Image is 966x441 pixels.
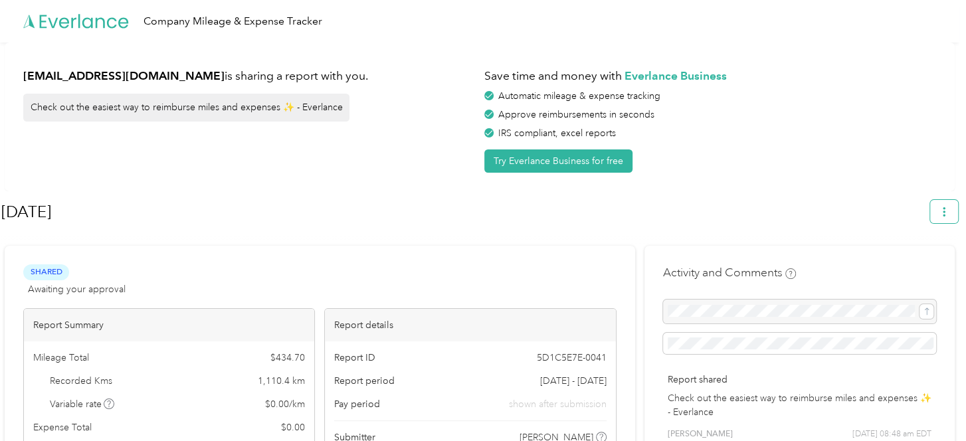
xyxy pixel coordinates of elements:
div: Report Summary [24,309,314,341]
h1: Save time and money with [484,68,936,84]
span: Report period [334,374,395,388]
h1: is sharing a report with you. [23,68,475,84]
span: Recorded Kms [50,374,112,388]
span: IRS compliant, excel reports [498,128,616,139]
span: $ 0.00 / km [265,397,305,411]
span: $ 0.00 [281,420,305,434]
h4: Activity and Comments [663,264,796,281]
button: Try Everlance Business for free [484,149,632,173]
span: Automatic mileage & expense tracking [498,90,660,102]
p: Report shared [668,373,931,387]
span: Expense Total [33,420,92,434]
span: Mileage Total [33,351,89,365]
strong: [EMAIL_ADDRESS][DOMAIN_NAME] [23,68,225,82]
span: Report ID [334,351,375,365]
span: [DATE] - [DATE] [540,374,607,388]
span: Pay period [334,397,380,411]
h1: Aug 2025 [1,196,921,228]
strong: Everlance Business [625,68,727,82]
div: Check out the easiest way to reimburse miles and expenses ✨ - Everlance [23,94,349,122]
span: shown after submission [509,397,607,411]
span: [DATE] 08:48 am EDT [852,428,931,440]
span: 5D1C5E7E-0041 [537,351,607,365]
span: Approve reimbursements in seconds [498,109,654,120]
span: Variable rate [50,397,115,411]
div: Company Mileage & Expense Tracker [144,13,322,30]
span: Awaiting your approval [28,282,126,296]
span: [PERSON_NAME] [668,428,733,440]
span: $ 434.70 [270,351,305,365]
div: Report details [325,309,615,341]
span: Shared [23,264,69,280]
p: Check out the easiest way to reimburse miles and expenses ✨ - Everlance [668,391,931,419]
span: 1,110.4 km [258,374,305,388]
